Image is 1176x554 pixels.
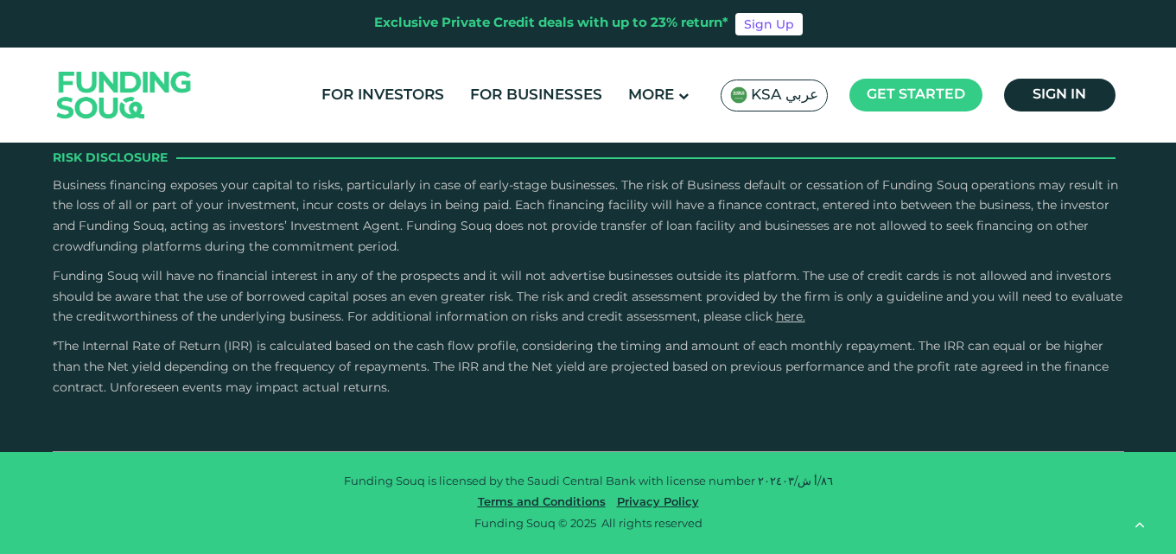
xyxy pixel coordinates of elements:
[66,474,1111,491] p: Funding Souq is licensed by the Saudi Central Bank with license number ٨٦/أ ش/٢٠٢٤٠٣
[53,337,1124,398] p: *The Internal Rate of Return (IRR) is calculated based on the cash flow profile, considering the ...
[474,519,568,530] span: Funding Souq ©
[1033,88,1086,101] span: Sign in
[317,81,448,110] a: For Investors
[601,519,702,530] span: All rights reserved
[40,51,209,138] img: Logo
[1120,506,1159,545] button: back
[613,497,703,508] a: Privacy Policy
[1004,79,1116,111] a: Sign in
[53,271,1122,324] span: Funding Souq will have no financial interest in any of the prospects and it will not advertise bu...
[474,497,610,508] a: Terms and Conditions
[53,176,1124,258] p: Business financing exposes your capital to risks, particularly in case of early-stage businesses....
[570,519,596,530] span: 2025
[466,81,607,110] a: For Businesses
[776,311,805,323] a: here.
[730,86,747,104] img: SA Flag
[53,149,168,168] span: Risk Disclosure
[867,88,965,101] span: Get started
[374,14,728,34] div: Exclusive Private Credit deals with up to 23% return*
[628,88,674,103] span: More
[751,86,818,105] span: KSA عربي
[735,13,803,35] a: Sign Up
